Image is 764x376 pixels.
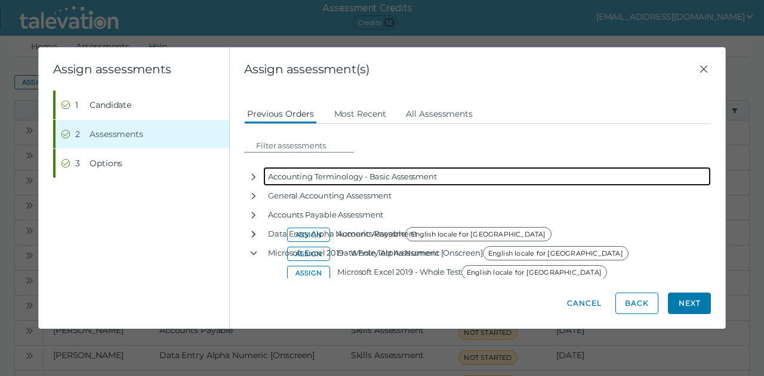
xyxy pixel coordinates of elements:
span: Assessments [90,128,143,140]
span: Candidate [90,99,131,111]
button: Completed [56,91,229,119]
span: English locale for [GEOGRAPHIC_DATA] [461,265,607,279]
div: Microsoft Excel 2019 - Whole Test Assessment [263,243,711,262]
cds-icon: Completed [61,129,70,139]
button: Cancel [563,293,606,314]
div: 1 [75,99,85,111]
clr-wizard-title: Assign assessments [53,62,171,76]
button: Next [668,293,711,314]
input: Filter assessments [251,138,354,153]
button: Previous Orders [244,102,317,124]
span: Microsoft Excel 2019 - Whole Test [337,267,611,276]
button: Completed [56,149,229,178]
button: Back [615,293,658,314]
div: 3 [75,157,85,169]
cds-icon: Completed [61,100,70,110]
button: Most Recent [331,102,389,124]
div: 2 [75,128,85,140]
button: Completed [56,120,229,148]
span: Options [90,157,122,169]
div: Data Entry Alpha Numeric Assessment [263,224,711,243]
div: Accounting Terminology - Basic Assessment [263,167,711,186]
button: Assign [287,266,330,280]
nav: Wizard steps [53,91,229,178]
span: Assign assessment(s) [244,62,697,76]
button: All Assessments [403,102,476,124]
div: General Accounting Assessment [263,186,711,205]
button: Close [697,62,711,76]
div: Accounts Payable Assessment [263,205,711,224]
cds-icon: Completed [61,159,70,168]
